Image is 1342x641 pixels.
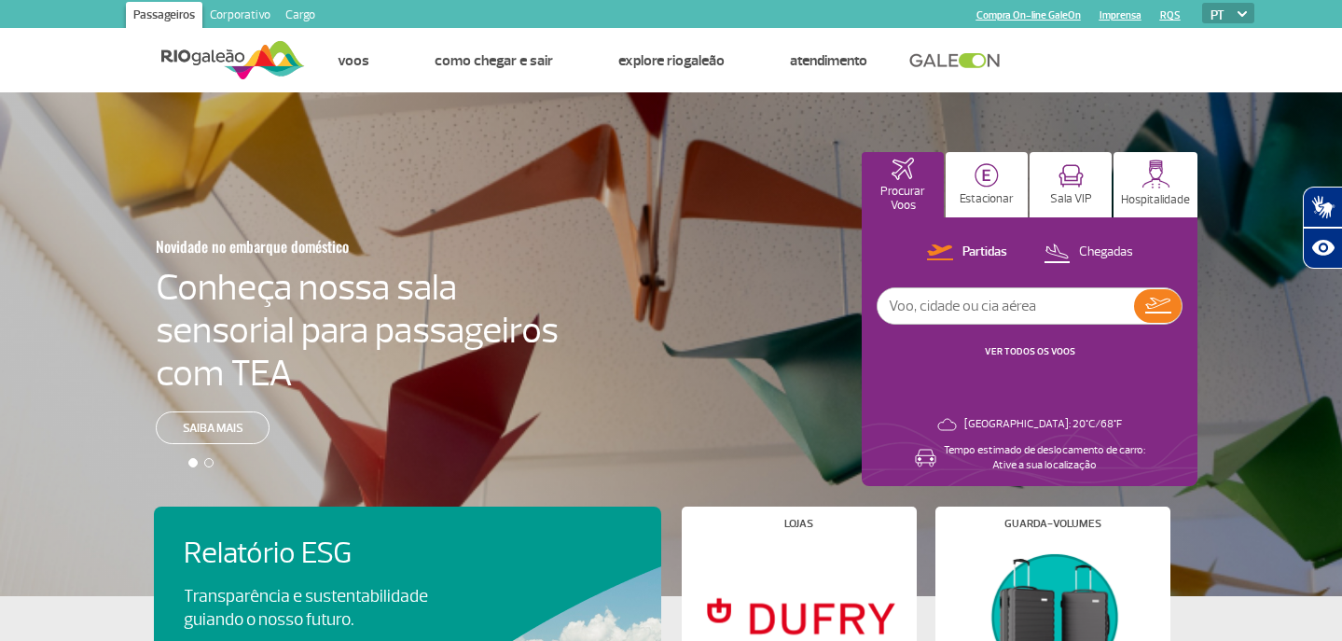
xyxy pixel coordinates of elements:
[979,344,1081,359] button: VER TODOS OS VOOS
[1100,9,1141,21] a: Imprensa
[960,192,1014,206] p: Estacionar
[1114,152,1197,217] button: Hospitalidade
[975,163,999,188] img: carParkingHome.svg
[921,241,1013,265] button: Partidas
[156,266,559,395] h4: Conheça nossa sala sensorial para passageiros com TEA
[985,345,1075,357] a: VER TODOS OS VOOS
[1303,228,1342,269] button: Abrir recursos assistivos.
[871,185,934,213] p: Procurar Voos
[878,288,1134,324] input: Voo, cidade ou cia aérea
[184,536,631,632] a: Relatório ESGTransparência e sustentabilidade guiando o nosso futuro.
[184,536,480,571] h4: Relatório ESG
[278,2,323,32] a: Cargo
[1004,519,1101,529] h4: Guarda-volumes
[156,227,467,266] h3: Novidade no embarque doméstico
[784,519,813,529] h4: Lojas
[790,51,867,70] a: Atendimento
[976,9,1081,21] a: Compra On-line GaleOn
[1030,152,1112,217] button: Sala VIP
[435,51,553,70] a: Como chegar e sair
[946,152,1028,217] button: Estacionar
[1050,192,1092,206] p: Sala VIP
[892,158,914,180] img: airplaneHomeActive.svg
[1038,241,1139,265] button: Chegadas
[126,2,202,32] a: Passageiros
[202,2,278,32] a: Corporativo
[1303,187,1342,269] div: Plugin de acessibilidade da Hand Talk.
[1160,9,1181,21] a: RQS
[338,51,369,70] a: Voos
[962,244,1007,261] p: Partidas
[156,411,270,444] a: Saiba mais
[964,417,1122,432] p: [GEOGRAPHIC_DATA]: 20°C/68°F
[862,152,944,217] button: Procurar Voos
[184,585,449,632] p: Transparência e sustentabilidade guiando o nosso futuro.
[944,443,1145,473] p: Tempo estimado de deslocamento de carro: Ative a sua localização
[1121,193,1190,207] p: Hospitalidade
[1058,164,1084,188] img: vipRoom.svg
[1079,244,1133,261] p: Chegadas
[1141,160,1170,188] img: hospitality.svg
[618,51,725,70] a: Explore RIOgaleão
[1303,187,1342,228] button: Abrir tradutor de língua de sinais.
